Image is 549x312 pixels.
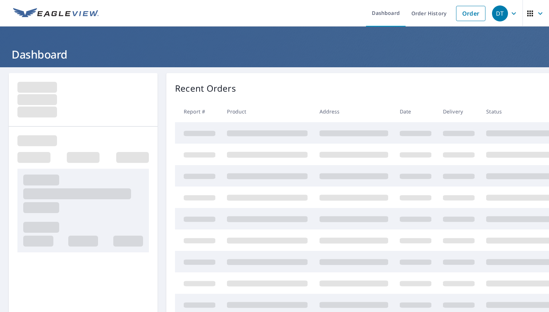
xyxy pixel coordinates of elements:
[314,101,394,122] th: Address
[175,82,236,95] p: Recent Orders
[221,101,313,122] th: Product
[13,8,99,19] img: EV Logo
[492,5,508,21] div: DT
[394,101,437,122] th: Date
[437,101,480,122] th: Delivery
[175,101,221,122] th: Report #
[456,6,485,21] a: Order
[9,47,540,62] h1: Dashboard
